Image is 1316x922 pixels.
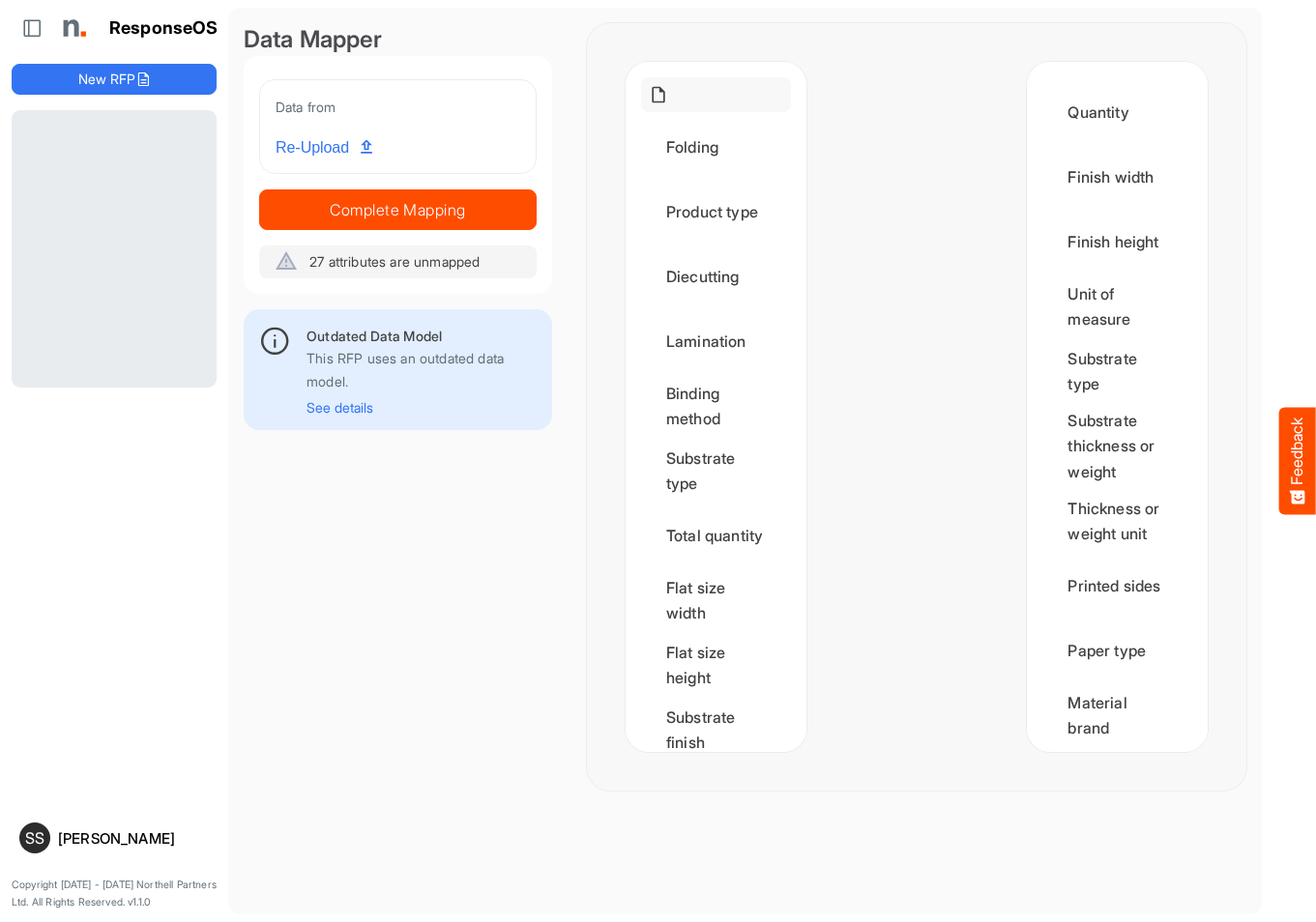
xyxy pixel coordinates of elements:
[268,130,380,166] a: Re-Upload
[307,400,373,415] button: See details
[1042,212,1192,272] div: Finish height
[641,311,791,371] div: Lamination
[1042,556,1192,616] div: Printed sides
[641,246,791,306] div: Diecutting
[276,96,520,118] div: Data from
[307,347,537,391] p: This RFP uses an outdated data model.
[1042,82,1192,142] div: Quantity
[259,189,537,230] button: Complete Mapping
[1042,406,1192,486] div: Substrate thickness or weight
[1042,750,1192,810] div: Product brand
[1042,276,1192,336] div: Unit of measure
[641,505,791,565] div: Total quantity
[53,9,92,47] img: Northell
[25,830,44,846] span: SS
[641,635,791,695] div: Flat size height
[641,117,791,177] div: Folding
[1042,620,1192,680] div: Paper type
[641,182,791,242] div: Product type
[12,110,217,387] div: Loading...
[12,64,217,95] button: New RFP
[12,877,217,910] p: Copyright [DATE] - [DATE] Northell Partners Ltd. All Rights Reserved. v1.1.0
[1279,408,1316,515] button: Feedback
[1042,685,1192,745] div: Material brand
[641,570,791,630] div: Flat size width
[1042,491,1192,551] div: Thickness or weight unit
[1042,147,1192,207] div: Finish width
[641,700,791,760] div: Substrate finish
[244,23,552,56] div: Data Mapper
[641,376,791,436] div: Binding method
[276,135,372,160] span: Re-Upload
[58,831,209,846] div: [PERSON_NAME]
[260,196,536,223] span: Complete Mapping
[307,325,537,347] div: Outdated Data Model
[1042,341,1192,401] div: Substrate type
[309,253,480,270] span: 27 attributes are unmapped
[641,441,791,501] div: Substrate type
[109,18,219,39] h1: ResponseOS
